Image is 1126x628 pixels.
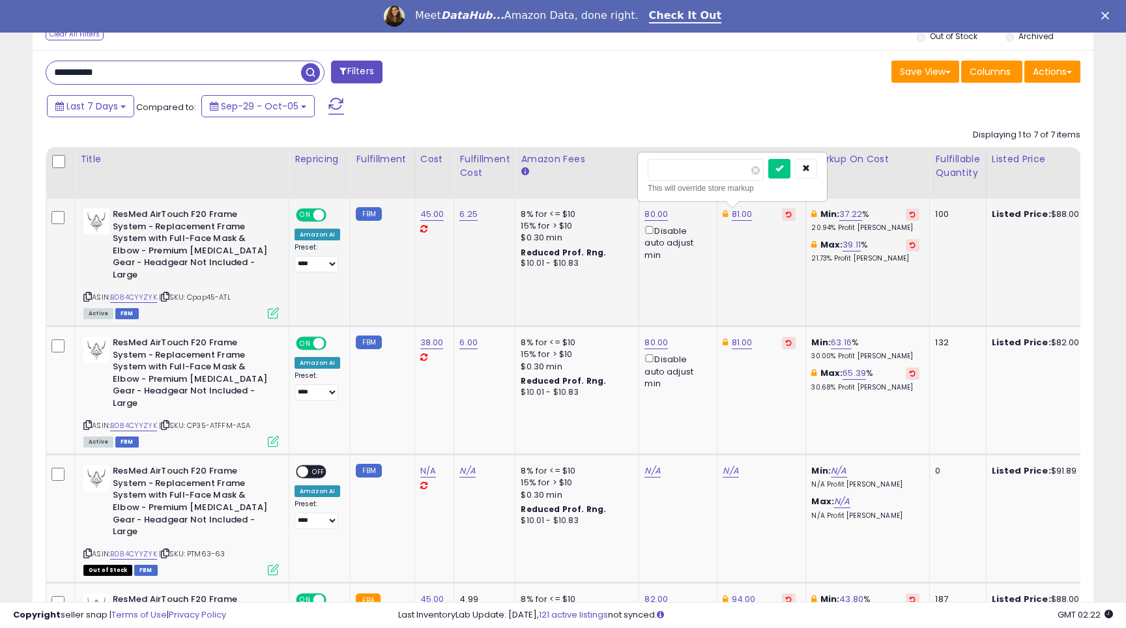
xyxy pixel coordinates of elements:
p: N/A Profit [PERSON_NAME] [811,511,919,521]
div: This will override store markup [648,182,817,195]
div: $10.01 - $10.83 [521,387,629,398]
div: Disable auto adjust min [644,223,707,261]
div: 15% for > $10 [521,349,629,360]
a: 63.16 [831,336,852,349]
a: B084CYYZYK [110,420,157,431]
div: $10.01 - $10.83 [521,515,629,526]
div: Close [1101,12,1114,20]
div: Listed Price [992,152,1104,166]
div: Amazon AI [295,485,340,497]
span: ON [297,338,313,349]
b: Max: [811,495,834,507]
i: Revert to store-level Dynamic Max Price [786,339,792,346]
b: Min: [811,336,831,349]
span: Columns [970,65,1011,78]
div: ASIN: [83,337,279,446]
i: This overrides the store level min markup for this listing [811,210,816,218]
div: $82.00 [992,337,1100,349]
div: 15% for > $10 [521,220,629,232]
button: Columns [961,61,1022,83]
button: Sep-29 - Oct-05 [201,95,315,117]
span: Sep-29 - Oct-05 [221,100,298,113]
div: $0.30 min [521,232,629,244]
a: N/A [723,464,738,478]
div: ASIN: [83,465,279,574]
a: N/A [644,464,660,478]
span: | SKU: PTM63-63 [159,549,225,559]
i: This overrides the store level Dynamic Max Price for this listing [723,338,728,347]
span: ON [297,210,313,221]
div: Preset: [295,243,340,272]
span: OFF [325,338,345,349]
div: Displaying 1 to 7 of 7 items [973,129,1080,141]
p: 21.73% Profit [PERSON_NAME] [811,254,919,263]
small: FBM [356,464,381,478]
a: 81.00 [732,336,753,349]
div: Repricing [295,152,345,166]
b: Listed Price: [992,464,1051,477]
label: Out of Stock [930,31,977,42]
b: Reduced Prof. Rng. [521,504,606,515]
div: Markup on Cost [811,152,924,166]
span: | SKU: Cpap45-ATL [159,292,231,302]
span: FBM [115,436,139,448]
b: Reduced Prof. Rng. [521,247,606,258]
a: 39.11 [843,238,861,251]
img: 31etXIHL0iL._SL40_.jpg [83,208,109,235]
small: FBM [356,335,381,349]
span: Compared to: [136,101,196,113]
a: B084CYYZYK [110,549,157,560]
div: 0 [935,465,975,477]
div: % [811,208,919,233]
span: | SKU: CP35-ATFFM-ASA [159,420,251,431]
i: Revert to store-level Max Markup [910,242,916,248]
div: 15% for > $10 [521,477,629,489]
p: 20.94% Profit [PERSON_NAME] [811,223,919,233]
a: N/A [420,464,436,478]
a: 45.00 [420,208,444,221]
b: Min: [811,464,831,477]
div: 132 [935,337,975,349]
span: Last 7 Days [66,100,118,113]
a: 121 active listings [539,608,608,621]
a: 80.00 [644,336,668,349]
b: ResMed AirTouch F20 Frame System - Replacement Frame System with Full-Face Mask & Elbow - Premium... [113,465,271,541]
p: 30.00% Profit [PERSON_NAME] [811,352,919,361]
b: ResMed AirTouch F20 Frame System - Replacement Frame System with Full-Face Mask & Elbow - Premium... [113,337,271,412]
p: N/A Profit [PERSON_NAME] [811,480,919,489]
th: The percentage added to the cost of goods (COGS) that forms the calculator for Min & Max prices. [806,147,930,199]
strong: Copyright [13,608,61,621]
span: OFF [308,466,329,478]
div: Title [80,152,283,166]
a: 37.22 [839,208,862,221]
i: Revert to store-level Min Markup [910,211,916,218]
div: Preset: [295,371,340,401]
a: B084CYYZYK [110,292,157,303]
div: Disable auto adjust min [644,352,707,390]
b: Reduced Prof. Rng. [521,375,606,386]
div: Meet Amazon Data, done right. [415,9,639,22]
a: Privacy Policy [169,608,226,621]
a: 38.00 [420,336,444,349]
b: Listed Price: [992,336,1051,349]
span: All listings currently available for purchase on Amazon [83,436,113,448]
span: OFF [325,210,345,221]
b: Listed Price: [992,208,1051,220]
img: 31etXIHL0iL._SL40_.jpg [83,337,109,363]
button: Save View [891,61,959,83]
small: Amazon Fees. [521,166,528,178]
div: Fulfillment [356,152,409,166]
img: 31etXIHL0iL._SL40_.jpg [83,465,109,491]
div: % [811,367,919,392]
button: Actions [1024,61,1080,83]
div: 8% for <= $10 [521,208,629,220]
div: Preset: [295,500,340,529]
div: Clear All Filters [46,28,104,40]
div: 100 [935,208,975,220]
div: Amazon AI [295,229,340,240]
small: FBM [356,207,381,221]
button: Last 7 Days [47,95,134,117]
div: $91.89 [992,465,1100,477]
div: Fulfillable Quantity [935,152,980,180]
b: Max: [820,367,843,379]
